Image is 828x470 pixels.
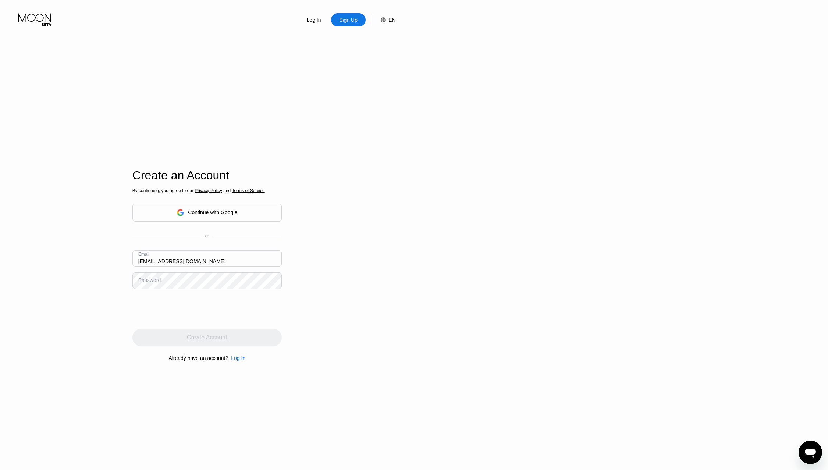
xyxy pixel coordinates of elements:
[331,13,366,26] div: Sign Up
[338,16,358,24] div: Sign Up
[205,233,209,238] div: or
[138,252,149,257] div: Email
[132,204,282,222] div: Continue with Google
[296,13,331,26] div: Log In
[306,16,322,24] div: Log In
[132,169,282,182] div: Create an Account
[138,277,161,283] div: Password
[373,13,395,26] div: EN
[228,355,245,361] div: Log In
[195,188,222,193] span: Privacy Policy
[168,355,228,361] div: Already have an account?
[388,17,395,23] div: EN
[188,209,237,215] div: Continue with Google
[132,294,244,323] iframe: reCAPTCHA
[222,188,232,193] span: and
[132,188,282,193] div: By continuing, you agree to our
[231,355,245,361] div: Log In
[232,188,264,193] span: Terms of Service
[799,441,822,464] iframe: Button to launch messaging window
